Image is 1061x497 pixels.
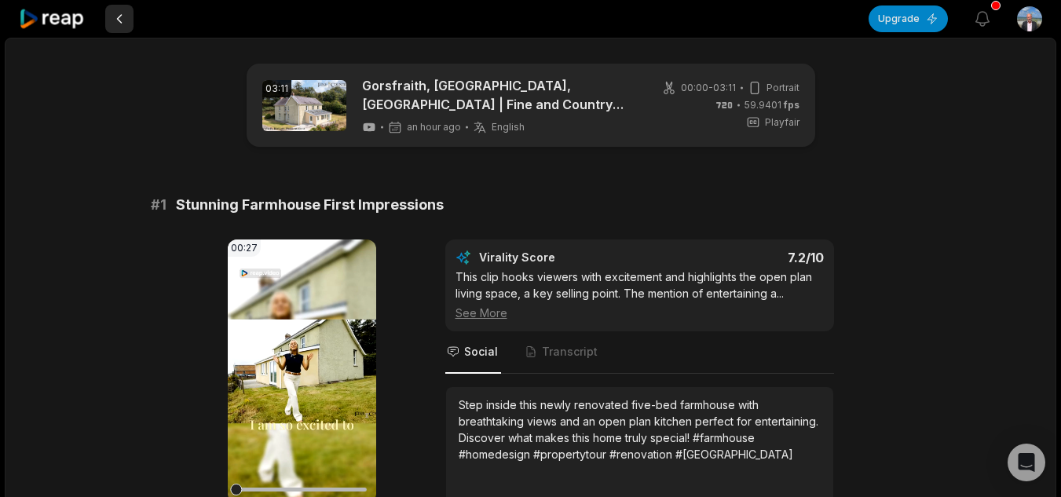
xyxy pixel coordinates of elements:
span: an hour ago [407,121,461,133]
span: Transcript [542,344,598,360]
nav: Tabs [445,331,834,374]
span: Portrait [766,81,799,95]
div: Step inside this newly renovated five-bed farmhouse with breathtaking views and an open plan kitc... [459,397,821,462]
div: See More [455,305,824,321]
span: fps [784,99,799,111]
a: Gorsfraith, [GEOGRAPHIC_DATA], [GEOGRAPHIC_DATA] | Fine and Country [GEOGRAPHIC_DATA] [362,76,633,114]
div: Virality Score [479,250,648,265]
span: # 1 [151,194,166,216]
span: Playfair [765,115,799,130]
span: English [492,121,525,133]
span: 00:00 - 03:11 [681,81,736,95]
div: Open Intercom Messenger [1008,444,1045,481]
span: Stunning Farmhouse First Impressions [176,194,444,216]
div: 7.2 /10 [655,250,824,265]
span: Social [464,344,498,360]
span: 59.9401 [745,98,799,112]
div: This clip hooks viewers with excitement and highlights the open plan living space, a key selling ... [455,269,824,321]
button: Upgrade [869,5,948,32]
